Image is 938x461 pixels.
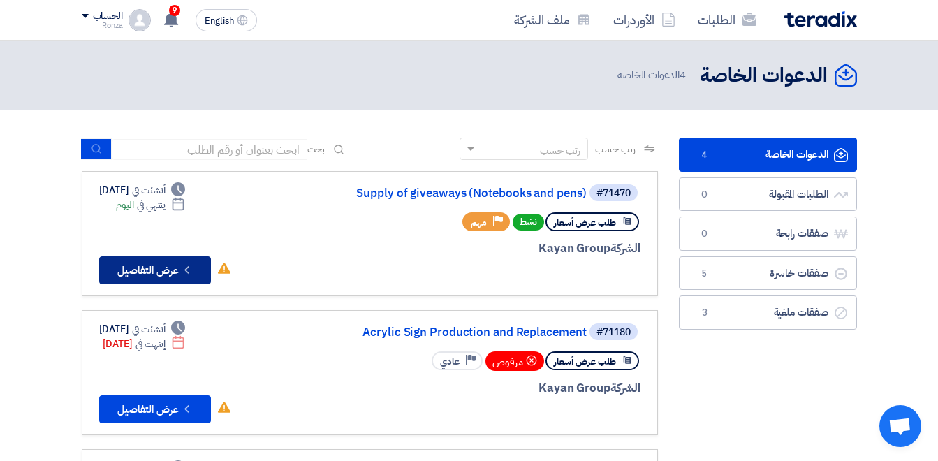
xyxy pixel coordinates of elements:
[696,267,713,281] span: 5
[602,3,687,36] a: الأوردرات
[116,198,185,212] div: اليوم
[610,240,640,257] span: الشركة
[503,3,602,36] a: ملف الشركة
[554,216,616,229] span: طلب عرض أسعار
[679,295,857,330] a: صفقات ملغية3
[132,322,166,337] span: أنشئت في
[112,139,307,160] input: ابحث بعنوان أو رقم الطلب
[307,187,587,200] a: Supply of giveaways (Notebooks and pens)
[784,11,857,27] img: Teradix logo
[700,62,828,89] h2: الدعوات الخاصة
[196,9,257,31] button: English
[440,355,460,368] span: عادي
[132,183,166,198] span: أنشئت في
[540,143,580,158] div: رتب حسب
[696,188,713,202] span: 0
[93,10,123,22] div: الحساب
[129,9,151,31] img: profile_test.png
[103,337,186,351] div: [DATE]
[99,183,186,198] div: [DATE]
[99,322,186,337] div: [DATE]
[169,5,180,16] span: 9
[205,16,234,26] span: English
[596,328,631,337] div: #71180
[595,142,635,156] span: رتب حسب
[596,189,631,198] div: #71470
[99,395,211,423] button: عرض التفاصيل
[513,214,544,230] span: نشط
[554,355,616,368] span: طلب عرض أسعار
[471,216,487,229] span: مهم
[305,379,640,397] div: Kayan Group
[135,337,166,351] span: إنتهت في
[679,217,857,251] a: صفقات رابحة0
[679,138,857,172] a: الدعوات الخاصة4
[137,198,166,212] span: ينتهي في
[305,240,640,258] div: Kayan Group
[696,148,713,162] span: 4
[696,227,713,241] span: 0
[679,256,857,291] a: صفقات خاسرة5
[680,67,686,82] span: 4
[307,326,587,339] a: Acrylic Sign Production and Replacement
[687,3,768,36] a: الطلبات
[610,379,640,397] span: الشركة
[696,306,713,320] span: 3
[82,22,123,29] div: Ronza
[307,142,325,156] span: بحث
[485,351,544,371] div: مرفوض
[99,256,211,284] button: عرض التفاصيل
[879,405,921,447] div: Open chat
[679,177,857,212] a: الطلبات المقبولة0
[617,67,689,83] span: الدعوات الخاصة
